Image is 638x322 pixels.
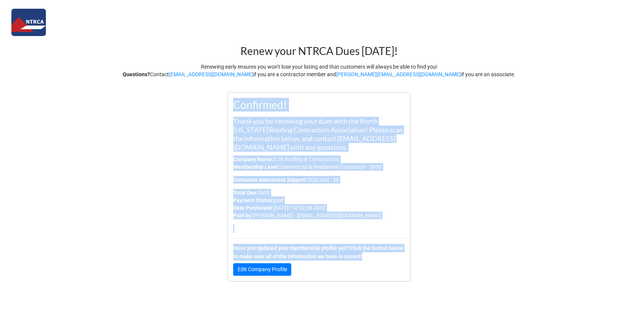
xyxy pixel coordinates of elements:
[233,263,291,276] a: Edit Company Profile
[233,189,405,219] p: $650 paid [DATE]T18:02:28.000Z [PERSON_NAME] - [EMAIL_ADDRESS][DOMAIN_NAME]
[233,212,253,218] b: Paid by:
[233,177,308,183] b: Consumer Awareness Support:
[123,71,150,77] strong: Questions?
[233,164,280,170] b: Membership Level:
[233,205,273,211] b: Date Purchased:
[336,71,461,77] a: [PERSON_NAME][EMAIL_ADDRESS][DOMAIN_NAME]
[11,9,46,36] img: nXgMl3HiPP%2FNTRCA-Transparent-PNG.png
[6,44,632,58] h1: Renew your NTRCA Dues [DATE]!
[233,98,405,112] h1: Confirmed!
[233,245,403,259] b: Have you updated your membership profile yet? Click the button below to make sure all of the info...
[233,176,405,184] p: $Opt Out - $0
[169,71,253,77] a: [EMAIL_ADDRESS][DOMAIN_NAME]
[233,156,273,162] b: Company Name:
[233,117,405,152] h3: Thank you for renewing your dues with the North [US_STATE] Roofing Contractors Association! Pleas...
[233,197,273,203] b: Payment Status:
[233,190,258,196] b: Total Due:
[233,156,405,171] p: 3:16 Roofing & Construction Commercial & Residential Contractor - $650
[6,63,632,78] p: Renewing early ensures you won’t lose your listing and that customers will always be able to find...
